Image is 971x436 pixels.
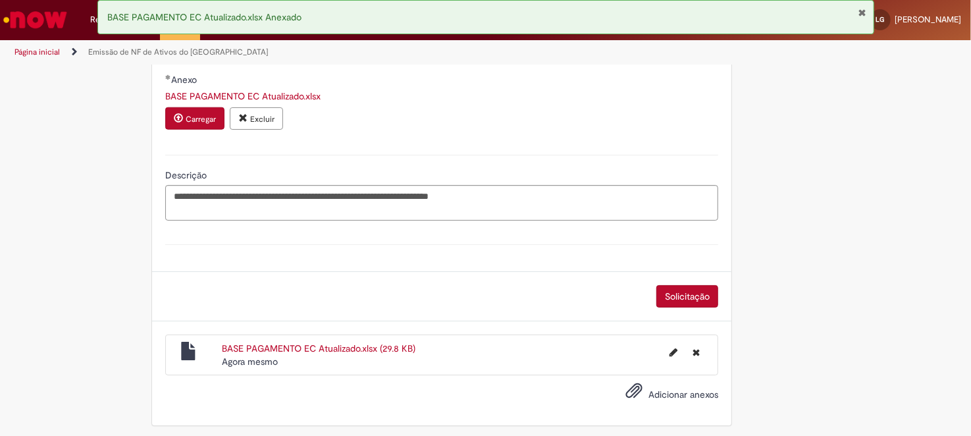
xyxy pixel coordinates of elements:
[165,90,321,102] a: Download de BASE PAGAMENTO EC Atualizado.xlsx
[222,356,278,368] time: 29/08/2025 14:38:33
[662,342,685,363] button: Editar nome de arquivo BASE PAGAMENTO EC Atualizado.xlsx
[10,40,637,65] ul: Trilhas de página
[165,107,224,130] button: Carregar anexo de Anexo Required
[876,15,885,24] span: LG
[165,185,718,221] textarea: Descrição
[90,13,136,26] span: Requisições
[622,379,646,409] button: Adicionar anexos
[858,7,867,18] button: Fechar Notificação
[165,169,209,181] span: Descrição
[88,47,268,57] a: Emissão de NF de Ativos do [GEOGRAPHIC_DATA]
[171,74,199,86] span: Anexo
[1,7,69,33] img: ServiceNow
[108,11,302,23] span: BASE PAGAMENTO EC Atualizado.xlsx Anexado
[648,389,718,400] span: Adicionar anexos
[222,342,415,354] a: BASE PAGAMENTO EC Atualizado.xlsx (29.8 KB)
[250,114,275,124] small: Excluir
[230,107,283,130] button: Excluir anexo BASE PAGAMENTO EC Atualizado.xlsx
[222,356,278,368] span: Agora mesmo
[14,47,60,57] a: Página inicial
[656,285,718,308] button: Solicitação
[685,342,708,363] button: Excluir BASE PAGAMENTO EC Atualizado.xlsx
[895,14,961,25] span: [PERSON_NAME]
[165,74,171,80] span: Obrigatório Preenchido
[186,114,216,124] small: Carregar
